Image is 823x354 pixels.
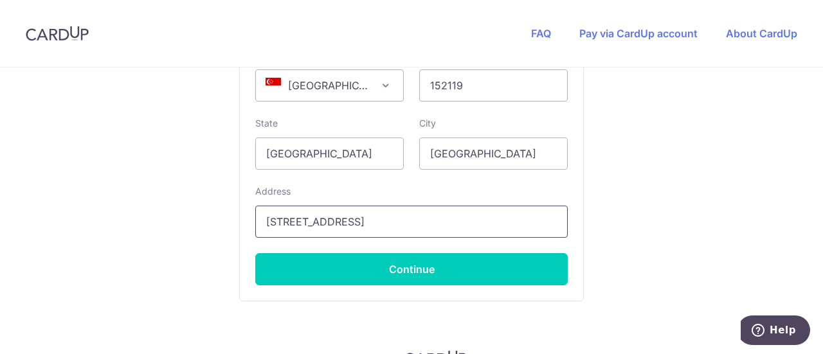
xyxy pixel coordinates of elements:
label: Address [255,185,291,198]
span: Singapore [256,70,403,101]
label: City [419,117,436,130]
label: State [255,117,278,130]
a: About CardUp [726,27,797,40]
input: Example 123456 [419,69,568,102]
span: Singapore [255,69,404,102]
button: Continue [255,253,568,285]
a: Pay via CardUp account [579,27,698,40]
a: FAQ [531,27,551,40]
iframe: Opens a widget where you can find more information [741,315,810,348]
img: CardUp [26,26,89,41]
